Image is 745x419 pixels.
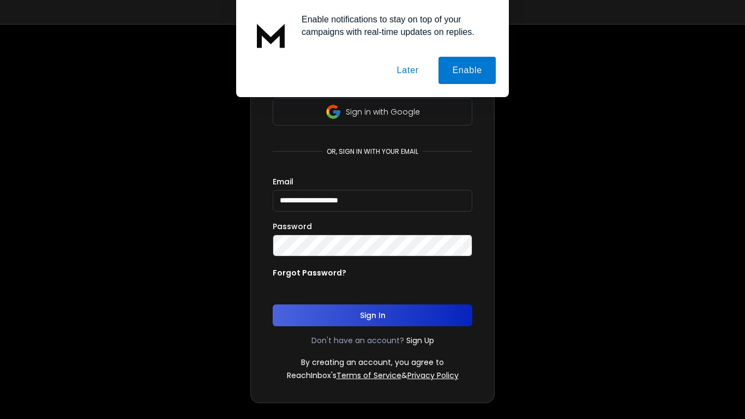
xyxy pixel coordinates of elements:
[346,106,420,117] p: Sign in with Google
[406,335,434,346] a: Sign Up
[322,147,423,156] p: or, sign in with your email
[383,57,432,84] button: Later
[293,13,496,38] div: Enable notifications to stay on top of your campaigns with real-time updates on replies.
[337,370,401,381] a: Terms of Service
[273,267,346,278] p: Forgot Password?
[249,13,293,57] img: notification icon
[273,223,312,230] label: Password
[273,178,293,185] label: Email
[273,98,472,125] button: Sign in with Google
[287,370,459,381] p: ReachInbox's &
[273,304,472,326] button: Sign In
[301,357,444,368] p: By creating an account, you agree to
[438,57,496,84] button: Enable
[407,370,459,381] a: Privacy Policy
[311,335,404,346] p: Don't have an account?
